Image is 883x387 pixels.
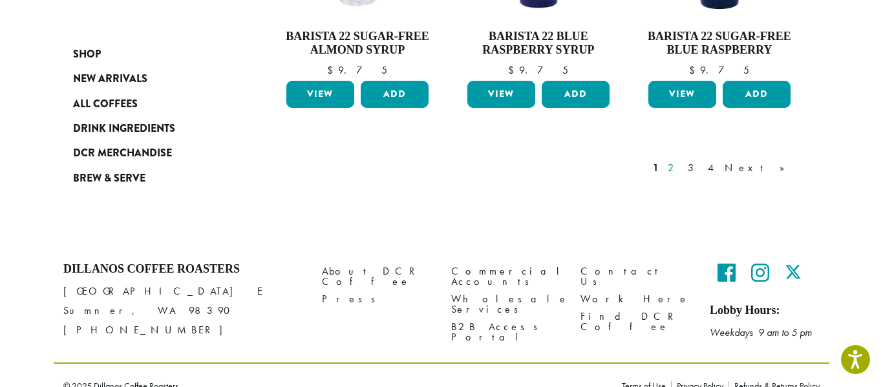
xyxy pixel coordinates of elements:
[580,262,690,290] a: Contact Us
[710,326,812,339] em: Weekdays 9 am to 5 pm
[322,290,432,308] a: Press
[73,47,101,63] span: Shop
[508,63,568,77] bdi: 9.75
[286,81,354,108] a: View
[467,81,535,108] a: View
[73,166,228,191] a: Brew & Serve
[685,160,701,176] a: 3
[665,160,681,176] a: 2
[451,318,561,346] a: B2B Access Portal
[451,290,561,318] a: Wholesale Services
[73,71,147,87] span: New Arrivals
[689,63,749,77] bdi: 9.75
[73,141,228,165] a: DCR Merchandise
[361,81,429,108] button: Add
[645,30,794,58] h4: Barista 22 Sugar-Free Blue Raspberry
[73,42,228,67] a: Shop
[63,262,303,277] h4: Dillanos Coffee Roasters
[723,81,791,108] button: Add
[650,160,661,176] a: 1
[73,96,138,112] span: All Coffees
[73,91,228,116] a: All Coffees
[542,81,610,108] button: Add
[327,63,338,77] span: $
[580,308,690,335] a: Find DCR Coffee
[322,262,432,290] a: About DCR Coffee
[73,116,228,141] a: Drink Ingredients
[283,30,432,58] h4: Barista 22 Sugar-Free Almond Syrup
[73,145,172,162] span: DCR Merchandise
[73,121,175,137] span: Drink Ingredients
[705,160,718,176] a: 4
[464,30,613,58] h4: Barista 22 Blue Raspberry Syrup
[63,282,303,340] p: [GEOGRAPHIC_DATA] E Sumner, WA 98390 [PHONE_NUMBER]
[580,290,690,308] a: Work Here
[73,171,145,187] span: Brew & Serve
[73,67,228,91] a: New Arrivals
[508,63,519,77] span: $
[327,63,387,77] bdi: 9.75
[689,63,700,77] span: $
[722,160,796,176] a: Next »
[710,304,820,318] h5: Lobby Hours:
[648,81,716,108] a: View
[451,262,561,290] a: Commercial Accounts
